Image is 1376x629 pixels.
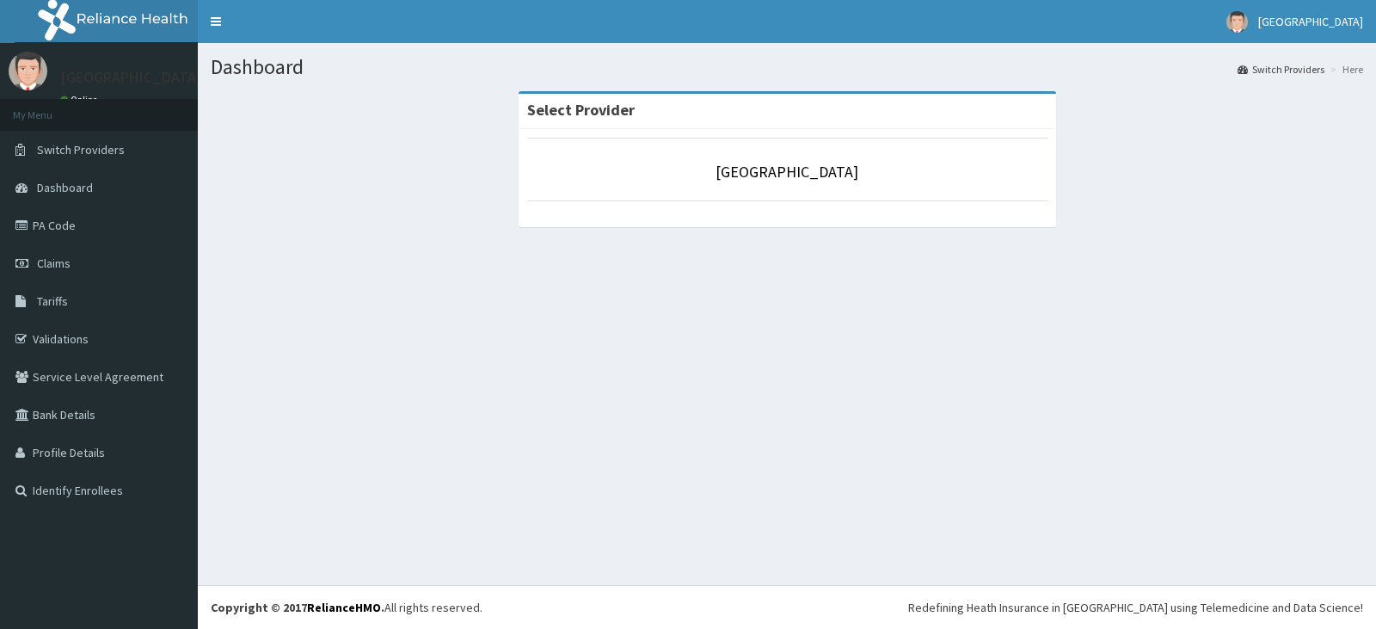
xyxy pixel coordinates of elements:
[198,585,1376,629] footer: All rights reserved.
[37,142,125,157] span: Switch Providers
[1238,62,1324,77] a: Switch Providers
[9,52,47,90] img: User Image
[37,256,71,271] span: Claims
[60,70,202,85] p: [GEOGRAPHIC_DATA]
[211,600,384,615] strong: Copyright © 2017 .
[37,293,68,309] span: Tariffs
[1226,11,1248,33] img: User Image
[1258,14,1363,29] span: [GEOGRAPHIC_DATA]
[908,599,1363,616] div: Redefining Heath Insurance in [GEOGRAPHIC_DATA] using Telemedicine and Data Science!
[37,180,93,195] span: Dashboard
[60,94,101,106] a: Online
[716,162,858,182] a: [GEOGRAPHIC_DATA]
[307,600,381,615] a: RelianceHMO
[527,100,635,120] strong: Select Provider
[211,56,1363,78] h1: Dashboard
[1326,62,1363,77] li: Here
